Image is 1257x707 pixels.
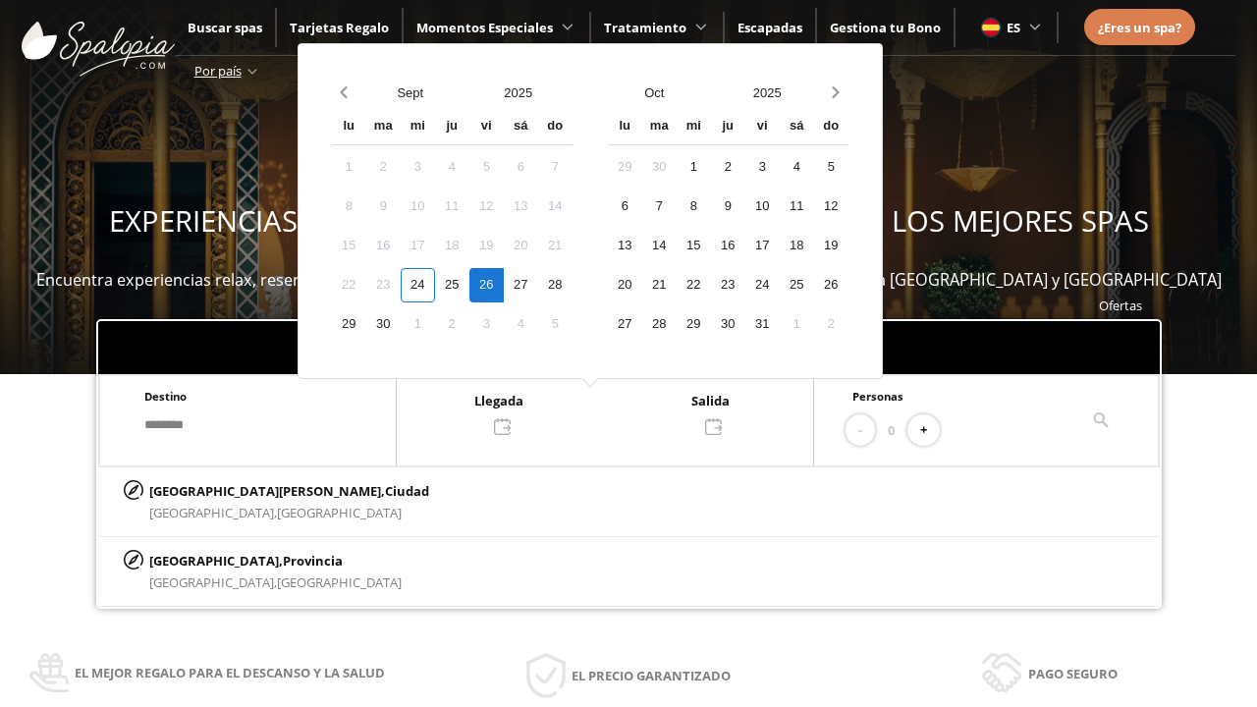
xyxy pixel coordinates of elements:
[572,665,731,686] span: El precio garantizado
[149,480,429,502] p: [GEOGRAPHIC_DATA][PERSON_NAME],
[780,190,814,224] div: 11
[332,110,366,144] div: lu
[538,229,573,263] div: 21
[745,190,780,224] div: 10
[435,190,469,224] div: 11
[469,150,504,185] div: 5
[356,76,465,110] button: Open months overlay
[401,190,435,224] div: 10
[677,307,711,342] div: 29
[401,307,435,342] div: 1
[504,190,538,224] div: 13
[366,307,401,342] div: 30
[608,150,848,342] div: Calendar days
[814,307,848,342] div: 2
[538,307,573,342] div: 5
[332,150,366,185] div: 1
[332,150,573,342] div: Calendar days
[332,229,366,263] div: 15
[504,307,538,342] div: 4
[608,307,642,342] div: 27
[538,190,573,224] div: 14
[283,552,343,570] span: Provincia
[332,268,366,302] div: 22
[1098,17,1181,38] a: ¿Eres un spa?
[608,229,642,263] div: 13
[469,307,504,342] div: 3
[608,190,642,224] div: 6
[1099,297,1142,314] a: Ofertas
[711,76,824,110] button: Open years overlay
[598,76,711,110] button: Open months overlay
[277,504,402,521] span: [GEOGRAPHIC_DATA]
[608,110,848,342] div: Calendar wrapper
[435,150,469,185] div: 4
[435,268,469,302] div: 25
[711,229,745,263] div: 16
[814,150,848,185] div: 5
[277,573,402,591] span: [GEOGRAPHIC_DATA]
[75,662,385,683] span: El mejor regalo para el descanso y la salud
[504,110,538,144] div: sá
[538,150,573,185] div: 7
[469,229,504,263] div: 19
[385,482,429,500] span: Ciudad
[814,229,848,263] div: 19
[401,150,435,185] div: 3
[366,268,401,302] div: 23
[109,201,1149,241] span: EXPERIENCIAS WELLNESS PARA REGALAR Y DISFRUTAR EN LOS MEJORES SPAS
[824,76,848,110] button: Next month
[290,19,389,36] a: Tarjetas Regalo
[711,150,745,185] div: 2
[504,229,538,263] div: 20
[332,190,366,224] div: 8
[780,229,814,263] div: 18
[435,229,469,263] div: 18
[608,268,642,302] div: 20
[711,307,745,342] div: 30
[608,150,642,185] div: 29
[366,190,401,224] div: 9
[149,573,277,591] span: [GEOGRAPHIC_DATA],
[401,229,435,263] div: 17
[332,307,366,342] div: 29
[907,414,940,447] button: +
[738,19,802,36] a: Escapadas
[780,307,814,342] div: 1
[194,62,242,80] span: Por país
[504,268,538,302] div: 27
[366,229,401,263] div: 16
[711,268,745,302] div: 23
[814,190,848,224] div: 12
[677,110,711,144] div: mi
[642,268,677,302] div: 21
[1028,663,1118,684] span: Pago seguro
[188,19,262,36] a: Buscar spas
[469,110,504,144] div: vi
[677,190,711,224] div: 8
[401,268,435,302] div: 24
[366,150,401,185] div: 2
[469,268,504,302] div: 26
[1098,19,1181,36] span: ¿Eres un spa?
[538,110,573,144] div: do
[149,550,402,571] p: [GEOGRAPHIC_DATA],
[745,150,780,185] div: 3
[642,307,677,342] div: 28
[504,150,538,185] div: 6
[745,307,780,342] div: 31
[642,190,677,224] div: 7
[677,150,711,185] div: 1
[852,389,903,404] span: Personas
[366,110,401,144] div: ma
[745,229,780,263] div: 17
[814,268,848,302] div: 26
[745,110,780,144] div: vi
[642,150,677,185] div: 30
[435,110,469,144] div: ju
[830,19,941,36] a: Gestiona tu Bono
